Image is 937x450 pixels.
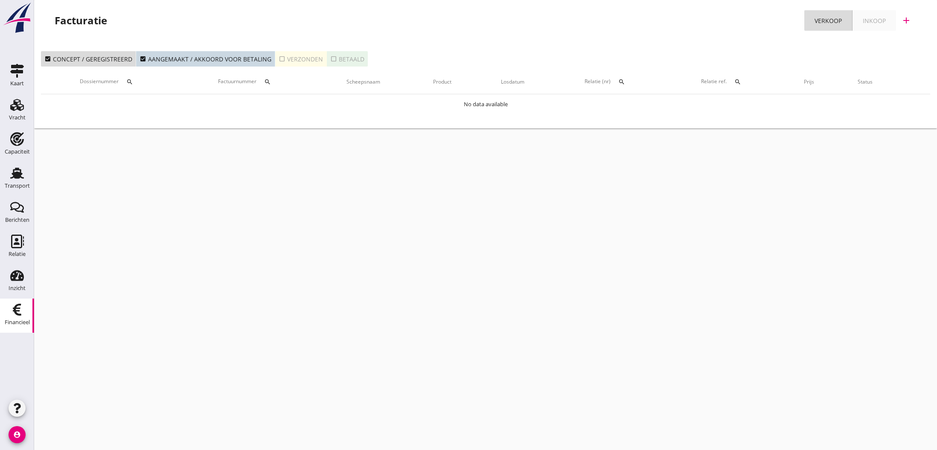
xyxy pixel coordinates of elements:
div: Concept / geregistreerd [44,55,132,64]
i: check_box_outline_blank [330,55,337,62]
a: Inkoop [853,10,896,31]
th: Relatie ref. [667,70,783,94]
th: Factuurnummer [180,70,317,94]
i: account_circle [9,426,26,443]
div: Aangemaakt / akkoord voor betaling [140,55,271,64]
button: Verzonden [275,51,327,67]
div: Financieel [5,319,30,325]
i: search [264,78,271,85]
i: search [126,78,133,85]
div: Verkoop [815,16,842,25]
img: logo-small.a267ee39.svg [2,2,32,34]
button: Aangemaakt / akkoord voor betaling [136,51,275,67]
i: search [618,78,625,85]
div: Capaciteit [5,149,30,154]
a: Verkoop [804,10,853,31]
td: No data available [41,94,930,115]
div: Kaart [10,81,24,86]
i: search [734,78,741,85]
th: Relatie (nr) [550,70,667,94]
div: Facturatie [55,14,107,27]
i: add [901,15,911,26]
div: Relatie [9,251,26,257]
button: Betaald [327,51,368,67]
div: Vracht [9,115,26,120]
button: Concept / geregistreerd [41,51,136,67]
div: Betaald [330,55,364,64]
th: Prijs [783,70,835,94]
div: Transport [5,183,30,189]
div: Inzicht [9,285,26,291]
th: Product [410,70,476,94]
div: Berichten [5,217,29,223]
div: Inkoop [863,16,886,25]
i: check_box_outline_blank [279,55,285,62]
i: check_box [44,55,51,62]
th: Losdatum [475,70,550,94]
div: Verzonden [279,55,323,64]
th: Dossiernummer [41,70,180,94]
i: check_box [140,55,146,62]
th: Scheepsnaam [317,70,410,94]
th: Status [835,70,895,94]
